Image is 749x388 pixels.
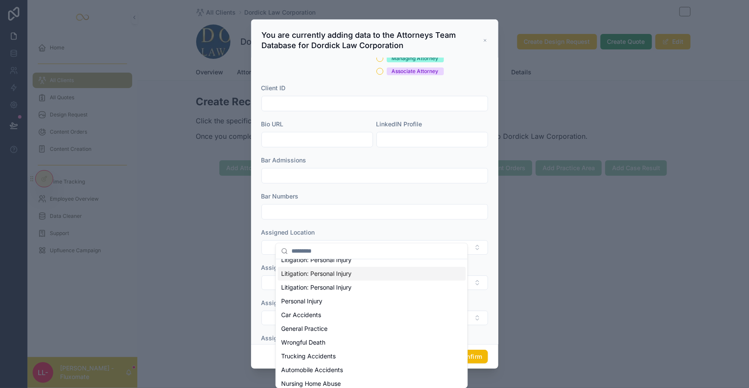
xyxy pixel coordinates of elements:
span: Trucking Accidents [281,352,336,361]
span: Nursing Home Abuse [281,379,341,388]
button: Select Button [261,311,488,325]
h3: You are currently adding data to the Attorneys Team Database for Dordick Law Corporation [262,30,483,51]
span: Litigation: Personal Injury [281,283,352,292]
span: Wrongful Death [281,338,325,347]
span: Car Accidents [281,311,321,319]
span: Assigned Practice [261,264,314,271]
span: Assigned awards collection [261,334,342,342]
span: Personal Injury [281,297,322,306]
span: LinkedIN Profile [376,120,422,128]
span: Bar Admissions [261,156,306,164]
div: Suggestions [276,259,467,388]
button: Select Button [261,275,488,290]
span: Assigned Location [261,229,315,236]
span: Litigation: Personal Injury [281,269,352,278]
span: Bio URL [261,120,284,128]
div: Associate Attorney [392,67,439,75]
span: Client ID [261,84,286,92]
span: Automobile Accidents [281,366,343,374]
span: Litigation: Personal Injury [281,256,352,264]
button: Confirm [453,350,488,364]
button: Select Button [261,240,488,255]
span: Bar Numbers [261,192,299,200]
span: General Practice [281,324,327,333]
div: Managing Attorney [392,55,439,62]
span: Assigned case [261,299,304,306]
